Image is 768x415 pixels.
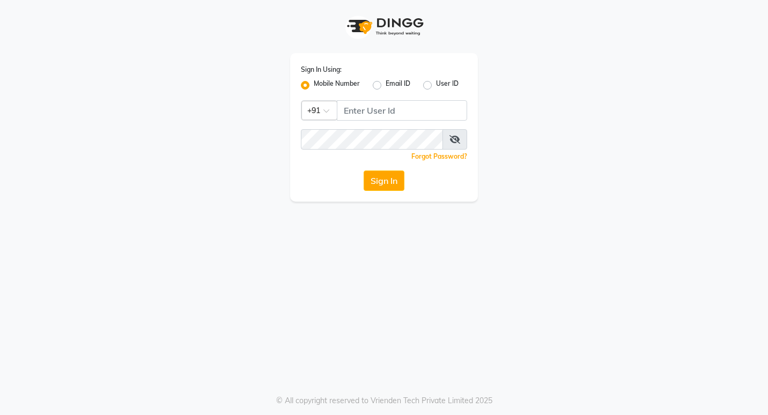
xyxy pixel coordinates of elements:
label: User ID [436,79,459,92]
img: logo1.svg [341,11,427,42]
a: Forgot Password? [411,152,467,160]
label: Mobile Number [314,79,360,92]
input: Username [337,100,467,121]
label: Sign In Using: [301,65,342,75]
button: Sign In [364,171,404,191]
label: Email ID [386,79,410,92]
input: Username [301,129,443,150]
